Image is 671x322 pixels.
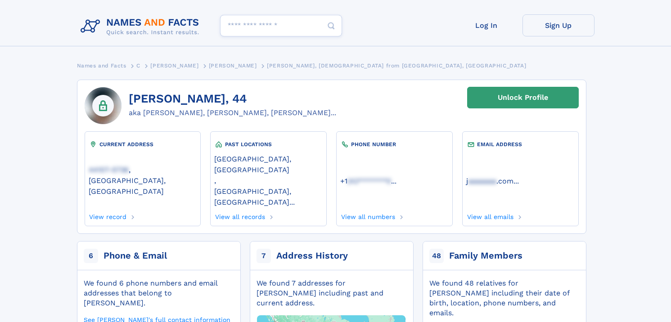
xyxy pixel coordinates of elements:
a: jaaaaaaa.com [466,176,513,185]
span: [PERSON_NAME] [209,63,257,69]
span: 6 [84,249,98,263]
a: [GEOGRAPHIC_DATA], [GEOGRAPHIC_DATA]... [214,186,322,206]
a: Sign Up [522,14,594,36]
div: We found 6 phone numbers and email addresses that belong to [PERSON_NAME]. [84,278,233,308]
a: View all records [214,210,265,220]
div: Unlock Profile [498,87,548,108]
a: View all emails [466,210,513,220]
a: [PERSON_NAME] [150,60,198,71]
span: 7 [257,249,271,263]
a: View record [89,210,127,220]
span: [PERSON_NAME], [DEMOGRAPHIC_DATA] from [GEOGRAPHIC_DATA], [GEOGRAPHIC_DATA] [267,63,526,69]
h1: [PERSON_NAME], 44 [129,92,336,106]
div: aka [PERSON_NAME], [PERSON_NAME], [PERSON_NAME]... [129,107,336,118]
a: C [136,60,140,71]
a: Log In [450,14,522,36]
div: PAST LOCATIONS [214,140,322,149]
div: Family Members [449,250,522,262]
div: EMAIL ADDRESS [466,140,574,149]
a: ... [340,177,448,185]
img: Logo Names and Facts [77,14,207,39]
input: search input [220,15,342,36]
a: 44107-5736, [GEOGRAPHIC_DATA], [GEOGRAPHIC_DATA] [89,165,197,196]
div: We found 7 addresses for [PERSON_NAME] including past and current address. [257,278,406,308]
button: Search Button [320,15,342,37]
div: Address History [276,250,348,262]
a: [PERSON_NAME] [209,60,257,71]
a: View all numbers [340,210,395,220]
div: CURRENT ADDRESS [89,140,197,149]
div: , [214,149,322,210]
span: C [136,63,140,69]
div: We found 48 relatives for [PERSON_NAME] including their date of birth, location, phone numbers, a... [429,278,579,318]
a: Unlock Profile [467,87,579,108]
a: [GEOGRAPHIC_DATA], [GEOGRAPHIC_DATA] [214,154,322,174]
div: PHONE NUMBER [340,140,448,149]
div: Phone & Email [104,250,167,262]
span: aaaaaaa [468,177,496,185]
span: [PERSON_NAME] [150,63,198,69]
a: Names and Facts [77,60,126,71]
span: 44107-5736 [89,165,129,174]
span: 48 [429,249,444,263]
